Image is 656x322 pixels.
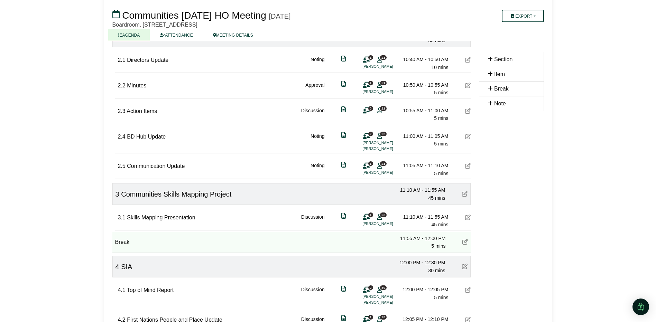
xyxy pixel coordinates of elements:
[118,215,126,220] span: 3.1
[127,134,166,140] span: BD Hub Update
[400,56,449,63] div: 10:40 AM - 10:50 AM
[380,132,387,136] span: 22
[400,286,449,293] div: 12:00 PM - 12:05 PM
[305,81,324,97] div: Approval
[363,294,415,300] li: [PERSON_NAME]
[400,213,449,221] div: 11:10 AM - 11:55 AM
[431,243,445,249] span: 5 mins
[494,101,506,106] span: Note
[431,222,448,227] span: 45 mins
[380,212,387,217] span: 22
[431,65,448,70] span: 10 mins
[434,90,448,95] span: 5 mins
[363,170,415,176] li: [PERSON_NAME]
[368,161,373,166] span: 1
[118,287,126,293] span: 4.1
[428,195,445,201] span: 45 mins
[363,140,415,146] li: [PERSON_NAME]
[363,89,415,95] li: [PERSON_NAME]
[397,259,445,266] div: 12:00 PM - 12:30 PM
[397,235,446,242] div: 11:55 AM - 12:00 PM
[112,22,197,28] span: Boardroom, [STREET_ADDRESS]
[494,71,505,77] span: Item
[301,107,325,122] div: Discussion
[368,132,373,136] span: 2
[368,55,373,60] span: 1
[311,162,324,177] div: Noting
[118,134,126,140] span: 2.4
[434,141,448,146] span: 5 mins
[380,315,387,319] span: 23
[502,10,544,22] button: Export
[400,107,449,114] div: 10:55 AM - 11:00 AM
[434,115,448,121] span: 5 mins
[108,29,150,41] a: AGENDA
[632,299,649,315] div: Open Intercom Messenger
[118,57,126,63] span: 2.1
[494,86,509,92] span: Break
[380,285,387,290] span: 30
[116,190,119,198] span: 3
[127,215,195,220] span: Skills Mapping Presentation
[127,108,157,114] span: Action Items
[400,162,449,169] div: 11:05 AM - 11:10 AM
[368,315,373,319] span: 1
[380,55,387,60] span: 21
[428,38,445,43] span: 30 mins
[380,161,387,166] span: 21
[380,81,387,85] span: 21
[434,171,448,176] span: 5 mins
[203,29,263,41] a: MEETING DETAILS
[368,106,373,111] span: 0
[269,12,291,20] div: [DATE]
[118,163,126,169] span: 2.5
[368,285,373,290] span: 2
[121,190,231,198] span: Communities Skills Mapping Project
[363,146,415,152] li: [PERSON_NAME]
[400,132,449,140] div: 11:00 AM - 11:05 AM
[127,83,146,88] span: Minutes
[311,132,324,152] div: Noting
[122,10,266,21] span: Communities [DATE] HO Meeting
[127,163,185,169] span: Communication Update
[127,287,174,293] span: Top of Mind Report
[311,56,324,71] div: Noting
[118,83,126,88] span: 2.2
[400,81,449,89] div: 10:50 AM - 10:55 AM
[118,108,126,114] span: 2.3
[434,295,448,300] span: 5 mins
[363,64,415,69] li: [PERSON_NAME]
[127,57,168,63] span: Directors Update
[494,56,512,62] span: Section
[380,106,387,111] span: 21
[368,212,373,217] span: 1
[150,29,203,41] a: ATTENDANCE
[301,213,325,229] div: Discussion
[368,81,373,85] span: 1
[115,239,130,245] span: Break
[363,221,415,227] li: [PERSON_NAME]
[116,263,119,271] span: 4
[397,186,445,194] div: 11:10 AM - 11:55 AM
[363,300,415,305] li: [PERSON_NAME]
[121,263,132,271] span: SIA
[301,286,325,305] div: Discussion
[428,268,445,273] span: 30 mins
